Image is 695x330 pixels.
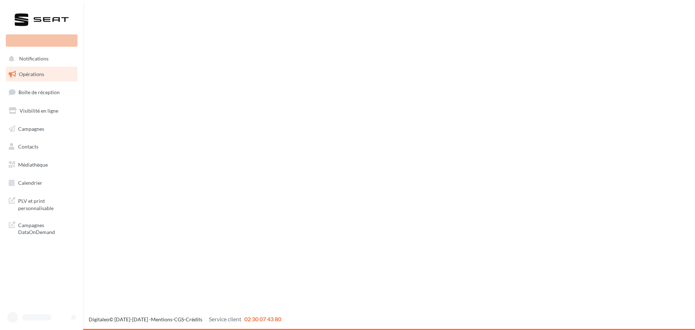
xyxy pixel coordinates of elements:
span: Opérations [19,71,44,77]
a: CGS [174,316,184,322]
a: Crédits [186,316,202,322]
a: Boîte de réception [4,84,79,100]
a: Visibilité en ligne [4,103,79,118]
span: Campagnes [18,125,44,131]
span: Service client [209,316,241,322]
a: Contacts [4,139,79,154]
a: Digitaleo [89,316,109,322]
span: Médiathèque [18,162,48,168]
a: PLV et print personnalisable [4,193,79,214]
a: Campagnes [4,121,79,137]
a: Opérations [4,67,79,82]
a: Médiathèque [4,157,79,172]
span: Boîte de réception [18,89,60,95]
a: Campagnes DataOnDemand [4,217,79,239]
span: Campagnes DataOnDemand [18,220,75,236]
a: Mentions [151,316,172,322]
span: Notifications [19,56,49,62]
a: Calendrier [4,175,79,191]
span: © [DATE]-[DATE] - - - [89,316,281,322]
span: 02 30 07 43 80 [244,316,281,322]
span: Calendrier [18,180,42,186]
span: Contacts [18,143,38,150]
span: PLV et print personnalisable [18,196,75,212]
div: Nouvelle campagne [6,34,77,47]
span: Visibilité en ligne [20,108,58,114]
